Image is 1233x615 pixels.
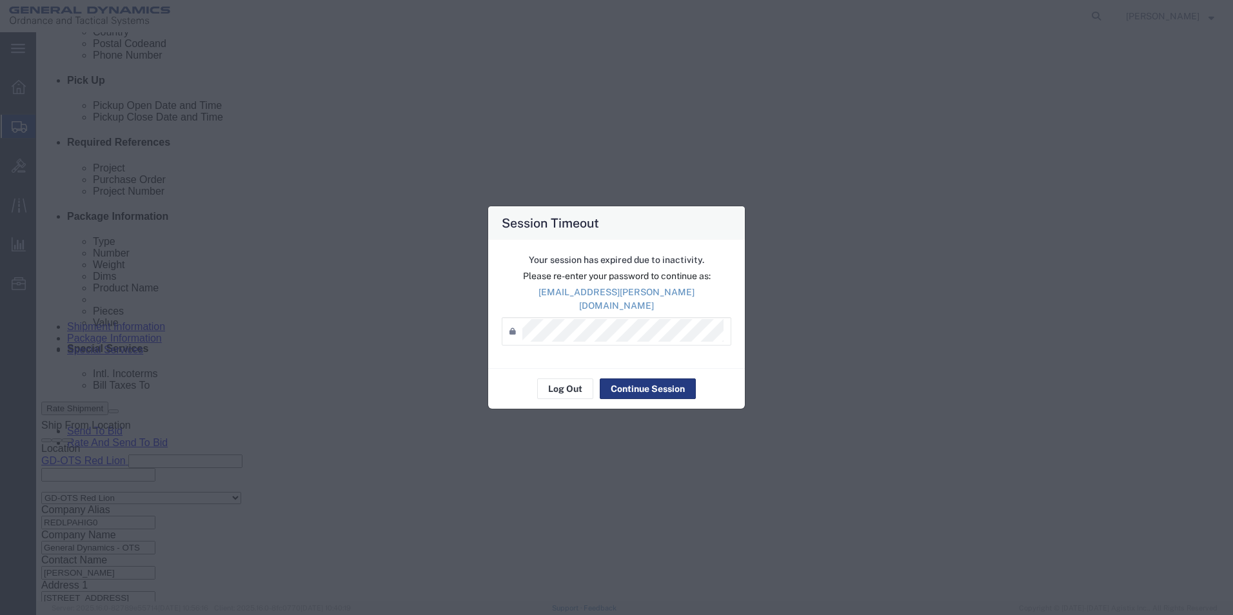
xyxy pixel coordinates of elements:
p: Please re-enter your password to continue as: [502,269,731,283]
p: Your session has expired due to inactivity. [502,253,731,267]
p: [EMAIL_ADDRESS][PERSON_NAME][DOMAIN_NAME] [502,286,731,313]
button: Log Out [537,378,593,399]
h4: Session Timeout [502,213,599,232]
button: Continue Session [600,378,696,399]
